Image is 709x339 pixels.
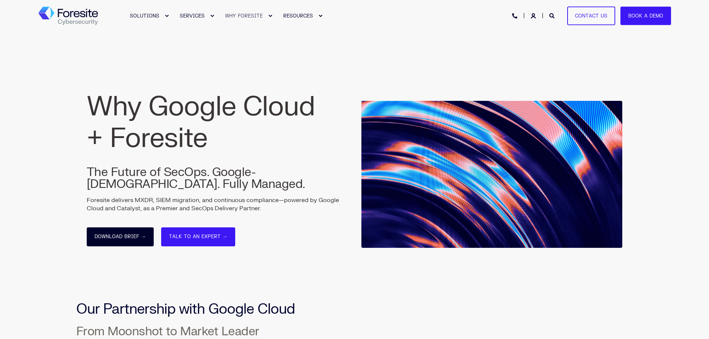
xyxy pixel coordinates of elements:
[225,13,263,19] span: WHY FORESITE
[567,6,615,25] a: Contact Us
[268,14,272,18] div: Expand WHY FORESITE
[87,91,348,154] h1: Why Google Cloud + Foresite
[76,302,633,316] h2: Our Partnership with Google Cloud
[318,14,323,18] div: Expand RESOURCES
[531,12,537,19] a: Login
[38,7,98,25] img: Foresite logo, a hexagon shape of blues with a directional arrow to the right hand side, and the ...
[76,324,259,339] span: From Moonshot to Market Leader
[38,7,98,25] a: Back to Home
[549,12,556,19] a: Open Search
[130,13,159,19] span: SOLUTIONS
[87,227,154,246] a: Download Brief →
[361,101,623,248] img: Abstract image of navy, bright blue and orange
[87,196,348,212] p: Foresite delivers MXDR, SIEM migration, and continuous compliance—powered by Google Cloud and Cat...
[620,6,671,25] a: Book a Demo
[87,154,348,190] h3: The Future of SecOps. Google-[DEMOGRAPHIC_DATA]. Fully Managed.
[165,14,169,18] div: Expand SOLUTIONS
[161,227,235,246] a: Talk to an Expert →
[210,14,214,18] div: Expand SERVICES
[283,13,313,19] span: RESOURCES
